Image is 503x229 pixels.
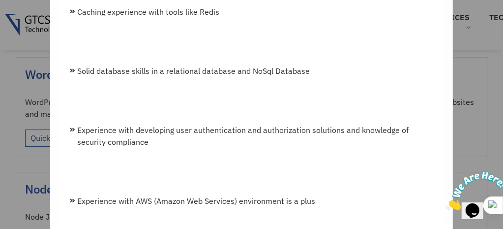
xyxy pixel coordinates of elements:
[70,124,433,148] li: Experience with developing user authentication and authorization solutions and knowledge of secur...
[442,167,503,214] iframe: chat widget
[70,65,433,77] li: Solid database skills in a relational database and NoSql Database
[4,4,65,43] img: Chat attention grabber
[70,6,433,18] li: Caching experience with tools like Redis
[70,195,433,207] li: Experience with AWS (Amazon Web Services) environment is a plus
